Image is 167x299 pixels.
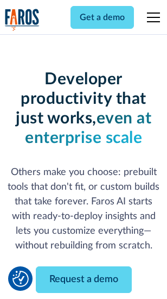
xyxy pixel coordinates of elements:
button: Cookie Settings [12,271,29,287]
a: Get a demo [70,6,134,29]
a: home [5,9,40,31]
img: Revisit consent button [12,271,29,287]
img: Logo of the analytics and reporting company Faros. [5,9,40,31]
p: Others make you choose: prebuilt tools that don't fit, or custom builds that take forever. Faros ... [5,165,162,253]
a: Request a demo [36,266,132,293]
div: menu [140,4,162,30]
strong: Developer productivity that just works, [16,71,146,127]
